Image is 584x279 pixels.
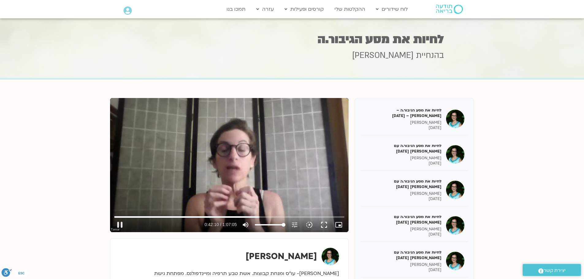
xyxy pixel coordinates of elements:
[322,248,339,265] img: תמר לינצבסקי
[364,143,441,154] h5: לחיות את מסע הגיבור.ה עם [PERSON_NAME] [DATE]
[416,50,444,61] span: בהנחיית
[364,125,441,130] p: [DATE]
[364,232,441,237] p: [DATE]
[373,3,411,15] a: לוח שידורים
[364,250,441,261] h5: לחיות את מסע הגיבור.ה עם [PERSON_NAME] [DATE]
[253,3,277,15] a: עזרה
[364,120,441,125] p: [PERSON_NAME]
[364,107,441,119] h5: לחיות את מסע הגיבור.ה – [PERSON_NAME] – [DATE]
[523,264,581,276] a: יצירת קשר
[331,3,368,15] a: ההקלטות שלי
[364,161,441,166] p: [DATE]
[364,262,441,267] p: [PERSON_NAME]
[446,145,464,164] img: לחיות את מסע הגיבור.ה עם תמר לינצבסקי 04/02/25
[223,3,249,15] a: תמכו בנו
[544,266,566,275] span: יצירת קשר
[364,196,441,202] p: [DATE]
[140,33,444,45] h1: לחיות את מסע הגיבור.ה
[364,214,441,225] h5: לחיות את מסע הגיבור.ה עם [PERSON_NAME] [DATE]
[446,252,464,270] img: לחיות את מסע הגיבור.ה עם תמר לינצבסקי 25/02/25
[446,216,464,235] img: לחיות את מסע הגיבור.ה עם תמר לינצבסקי 18/02/25
[446,110,464,128] img: לחיות את מסע הגיבור.ה – תמר לינצבסקי – 30/1/25
[436,5,463,14] img: תודעה בריאה
[364,267,441,273] p: [DATE]
[281,3,327,15] a: קורסים ופעילות
[364,179,441,190] h5: לחיות את מסע הגיבור.ה עם [PERSON_NAME] [DATE]
[246,251,317,262] strong: [PERSON_NAME]
[364,156,441,161] p: [PERSON_NAME]
[364,191,441,196] p: [PERSON_NAME]
[446,181,464,199] img: לחיות את מסע הגיבור.ה עם תמר לינצבסקי 11/02/25
[364,227,441,232] p: [PERSON_NAME]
